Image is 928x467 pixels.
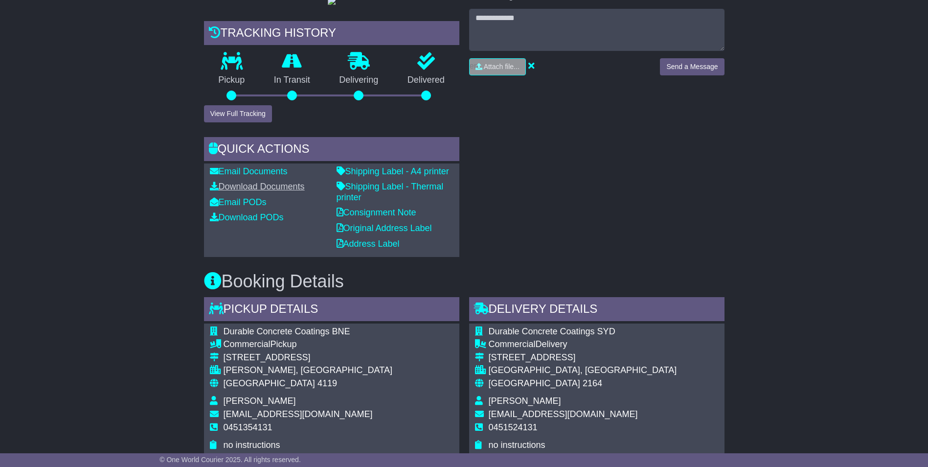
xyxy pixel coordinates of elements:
[337,182,444,202] a: Shipping Label - Thermal printer
[489,396,561,406] span: [PERSON_NAME]
[393,75,459,86] p: Delivered
[210,212,284,222] a: Download PODs
[224,352,392,363] div: [STREET_ADDRESS]
[489,327,615,336] span: Durable Concrete Coatings SYD
[224,327,350,336] span: Durable Concrete Coatings BNE
[489,365,677,376] div: [GEOGRAPHIC_DATA], [GEOGRAPHIC_DATA]
[224,440,280,450] span: no instructions
[489,339,536,349] span: Commercial
[489,409,638,419] span: [EMAIL_ADDRESS][DOMAIN_NAME]
[583,378,602,388] span: 2164
[317,378,337,388] span: 4119
[224,365,392,376] div: [PERSON_NAME], [GEOGRAPHIC_DATA]
[224,339,271,349] span: Commercial
[469,297,724,324] div: Delivery Details
[259,75,325,86] p: In Transit
[204,297,459,324] div: Pickup Details
[337,166,449,176] a: Shipping Label - A4 printer
[337,239,400,249] a: Address Label
[489,352,677,363] div: [STREET_ADDRESS]
[210,166,288,176] a: Email Documents
[204,105,272,122] button: View Full Tracking
[337,208,416,217] a: Consignment Note
[210,197,267,207] a: Email PODs
[159,456,301,464] span: © One World Courier 2025. All rights reserved.
[224,378,315,388] span: [GEOGRAPHIC_DATA]
[325,75,393,86] p: Delivering
[224,422,272,432] span: 0451354131
[210,182,305,191] a: Download Documents
[224,339,392,350] div: Pickup
[204,137,459,163] div: Quick Actions
[660,58,724,75] button: Send a Message
[489,339,677,350] div: Delivery
[489,422,538,432] span: 0451524131
[204,272,724,291] h3: Booking Details
[489,440,545,450] span: no instructions
[224,396,296,406] span: [PERSON_NAME]
[337,223,432,233] a: Original Address Label
[204,21,459,47] div: Tracking history
[204,75,260,86] p: Pickup
[489,378,580,388] span: [GEOGRAPHIC_DATA]
[224,409,373,419] span: [EMAIL_ADDRESS][DOMAIN_NAME]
